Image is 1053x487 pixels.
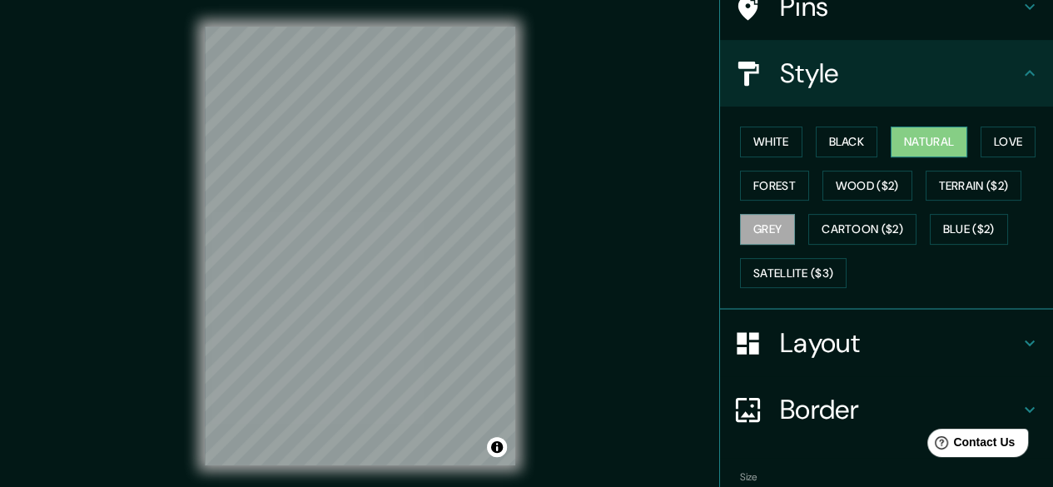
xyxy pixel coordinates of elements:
button: Blue ($2) [930,214,1008,245]
iframe: Help widget launcher [905,422,1035,469]
canvas: Map [205,27,515,465]
button: Grey [740,214,795,245]
button: Terrain ($2) [926,171,1022,201]
button: Satellite ($3) [740,258,847,289]
button: Cartoon ($2) [808,214,916,245]
button: Love [981,127,1036,157]
button: White [740,127,802,157]
div: Style [720,40,1053,107]
button: Wood ($2) [822,171,912,201]
button: Toggle attribution [487,437,507,457]
h4: Layout [780,326,1020,360]
button: Natural [891,127,967,157]
h4: Border [780,393,1020,426]
button: Black [816,127,878,157]
button: Forest [740,171,809,201]
div: Border [720,376,1053,443]
div: Layout [720,310,1053,376]
h4: Style [780,57,1020,90]
label: Size [740,470,757,485]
